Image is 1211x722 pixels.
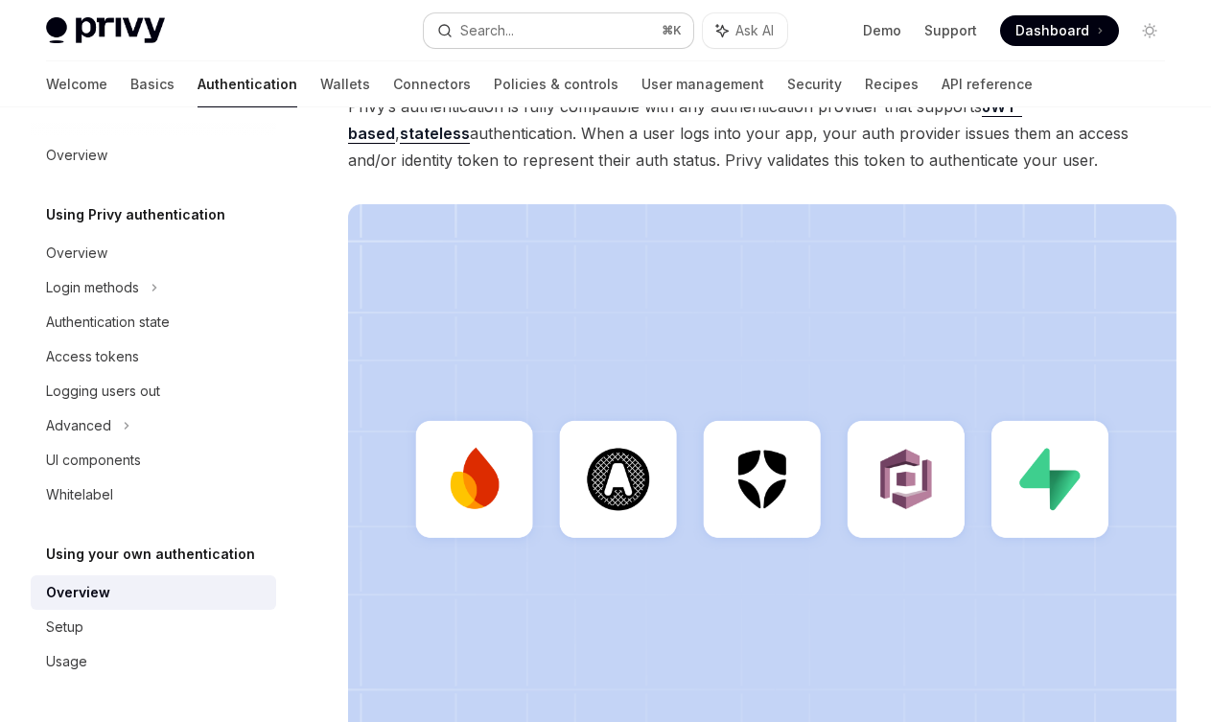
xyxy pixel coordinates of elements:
button: Toggle dark mode [1134,15,1165,46]
a: API reference [942,61,1033,107]
button: Ask AI [703,13,787,48]
div: Access tokens [46,345,139,368]
div: Authentication state [46,311,170,334]
div: Logging users out [46,380,160,403]
a: Dashboard [1000,15,1119,46]
div: UI components [46,449,141,472]
h5: Using Privy authentication [46,203,225,226]
a: Overview [31,138,276,173]
h5: Using your own authentication [46,543,255,566]
a: Authentication [198,61,297,107]
div: Advanced [46,414,111,437]
a: UI components [31,443,276,477]
a: Overview [31,236,276,270]
a: Wallets [320,61,370,107]
a: Logging users out [31,374,276,408]
a: Demo [863,21,901,40]
span: Dashboard [1015,21,1089,40]
a: stateless [400,124,470,144]
span: Privy’s authentication is fully compatible with any authentication provider that supports , authe... [348,93,1176,174]
span: Ask AI [735,21,774,40]
a: Setup [31,610,276,644]
div: Login methods [46,276,139,299]
a: Authentication state [31,305,276,339]
div: Usage [46,650,87,673]
a: Policies & controls [494,61,618,107]
a: Connectors [393,61,471,107]
a: Welcome [46,61,107,107]
div: Overview [46,144,107,167]
div: Setup [46,616,83,639]
div: Search... [460,19,514,42]
div: Overview [46,581,110,604]
div: Whitelabel [46,483,113,506]
span: ⌘ K [662,23,682,38]
a: Security [787,61,842,107]
a: Basics [130,61,175,107]
img: light logo [46,17,165,44]
a: Support [924,21,977,40]
a: Whitelabel [31,477,276,512]
a: Access tokens [31,339,276,374]
button: Search...⌘K [424,13,692,48]
a: Overview [31,575,276,610]
a: User management [641,61,764,107]
a: Recipes [865,61,919,107]
a: Usage [31,644,276,679]
div: Overview [46,242,107,265]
